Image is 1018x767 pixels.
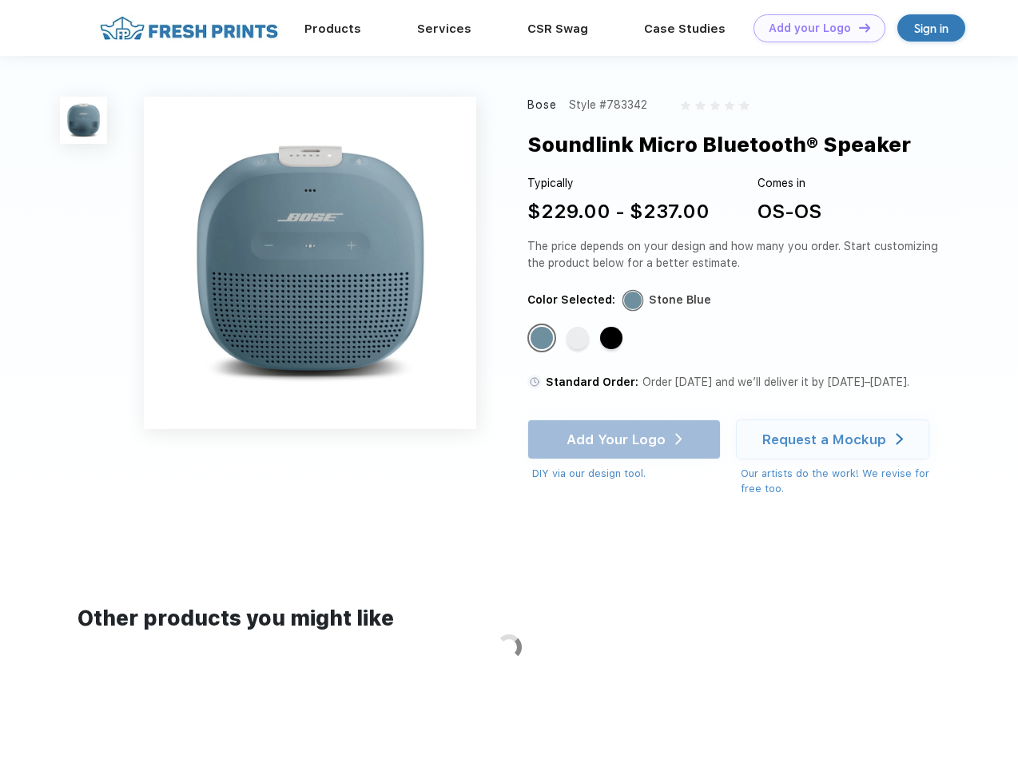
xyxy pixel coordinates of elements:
[527,129,911,160] div: Soundlink Micro Bluetooth® Speaker
[527,175,710,192] div: Typically
[896,433,903,445] img: white arrow
[710,101,720,110] img: gray_star.svg
[758,175,821,192] div: Comes in
[527,375,542,389] img: standard order
[78,603,940,634] div: Other products you might like
[527,97,558,113] div: Bose
[60,97,107,144] img: func=resize&h=100
[527,22,588,36] a: CSR Swag
[739,101,749,110] img: gray_star.svg
[95,14,283,42] img: fo%20logo%202.webp
[741,466,944,497] div: Our artists do the work! We revise for free too.
[897,14,965,42] a: Sign in
[914,19,948,38] div: Sign in
[527,292,615,308] div: Color Selected:
[304,22,361,36] a: Products
[144,97,476,429] img: func=resize&h=640
[769,22,851,35] div: Add your Logo
[527,238,944,272] div: The price depends on your design and how many you order. Start customizing the product below for ...
[642,376,909,388] span: Order [DATE] and we’ll deliver it by [DATE]–[DATE].
[725,101,734,110] img: gray_star.svg
[527,197,710,226] div: $229.00 - $237.00
[532,466,721,482] div: DIY via our design tool.
[600,327,622,349] div: Black
[695,101,705,110] img: gray_star.svg
[758,197,821,226] div: OS-OS
[569,97,647,113] div: Style #783342
[649,292,711,308] div: Stone Blue
[859,23,870,32] img: DT
[417,22,471,36] a: Services
[762,431,886,447] div: Request a Mockup
[546,376,638,388] span: Standard Order:
[567,327,589,349] div: White Smoke
[681,101,690,110] img: gray_star.svg
[531,327,553,349] div: Stone Blue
